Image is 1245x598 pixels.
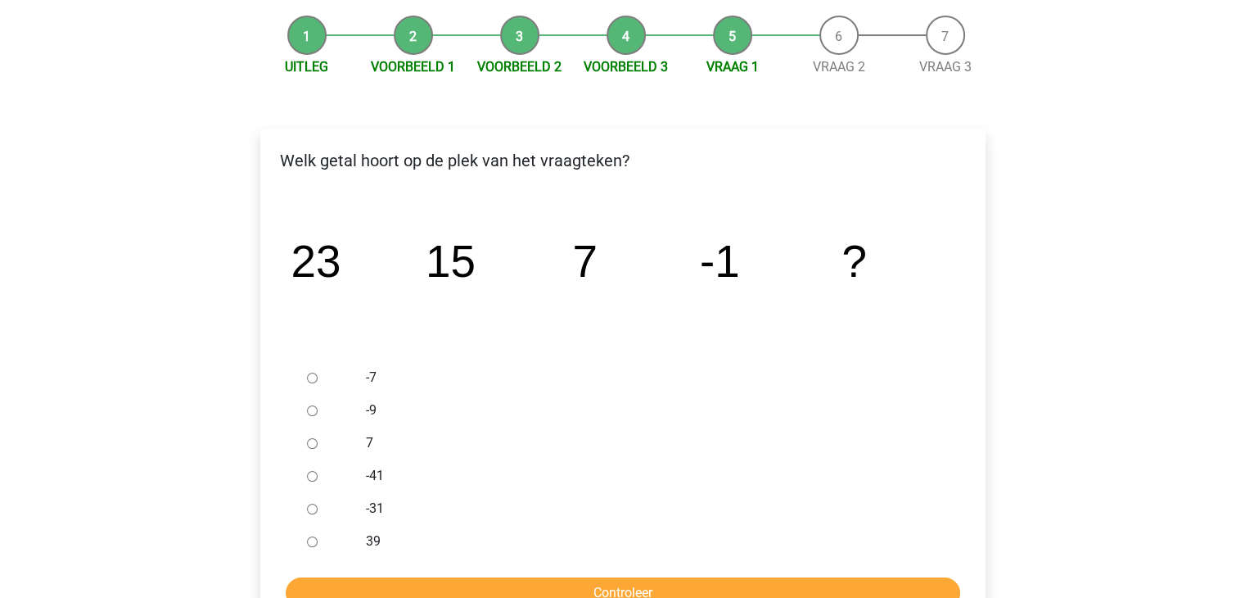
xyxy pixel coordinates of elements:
tspan: ? [841,236,866,287]
a: Vraag 1 [706,59,759,75]
label: -41 [366,466,932,486]
label: -31 [366,499,932,519]
a: Voorbeeld 1 [371,59,455,75]
a: Vraag 3 [919,59,972,75]
a: Voorbeeld 3 [584,59,668,75]
p: Welk getal hoort op de plek van het vraagteken? [273,148,972,173]
label: -9 [366,401,932,420]
label: 39 [366,532,932,551]
tspan: 23 [291,236,341,287]
tspan: -1 [699,236,739,287]
tspan: 15 [425,236,475,287]
tspan: 7 [572,236,597,287]
a: Vraag 2 [813,59,865,75]
label: 7 [366,433,932,453]
a: Uitleg [285,59,328,75]
a: Voorbeeld 2 [477,59,562,75]
label: -7 [366,368,932,387]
